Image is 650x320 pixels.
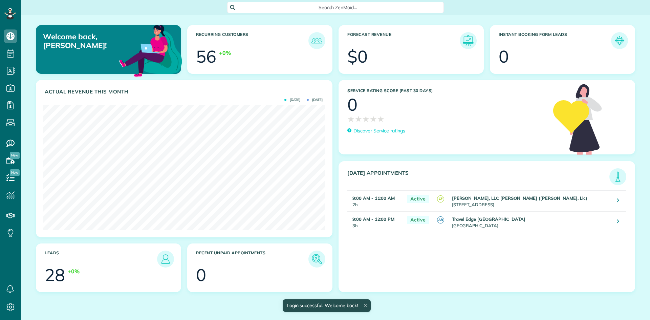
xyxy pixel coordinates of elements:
[45,89,325,95] h3: Actual Revenue this month
[118,17,183,83] img: dashboard_welcome-42a62b7d889689a78055ac9021e634bf52bae3f8056760290aed330b23ab8690.png
[355,113,362,125] span: ★
[43,32,135,50] p: Welcome back, [PERSON_NAME]!
[347,48,368,65] div: $0
[377,113,385,125] span: ★
[307,98,323,102] span: [DATE]
[347,113,355,125] span: ★
[499,32,611,49] h3: Instant Booking Form Leads
[196,251,308,268] h3: Recent unpaid appointments
[347,191,404,212] td: 2h
[347,127,405,134] a: Discover Service ratings
[68,268,80,275] div: +0%
[611,170,625,184] img: icon_todays_appointments-901f7ab196bb0bea1936b74009e4eb5ffbc2d2711fa7634e0d609ed5ef32b18b.png
[196,48,216,65] div: 56
[450,191,612,212] td: [STREET_ADDRESS]
[10,152,20,159] span: New
[362,113,370,125] span: ★
[310,34,324,47] img: icon_recurring_customers-cf858462ba22bcd05b5a5880d41d6543d210077de5bb9ebc9590e49fd87d84ed.png
[352,195,395,201] strong: 9:00 AM - 11:00 AM
[196,266,206,283] div: 0
[10,169,20,176] span: New
[461,34,475,47] img: icon_forecast_revenue-8c13a41c7ed35a8dcfafea3cbb826a0462acb37728057bba2d056411b612bbbe.png
[352,216,394,222] strong: 9:00 AM - 12:00 PM
[407,216,429,224] span: Active
[437,195,444,202] span: CF
[310,252,324,266] img: icon_unpaid_appointments-47b8ce3997adf2238b356f14209ab4cced10bd1f174958f3ca8f1d0dd7fffeee.png
[407,195,429,203] span: Active
[452,195,587,201] strong: [PERSON_NAME], LLC [PERSON_NAME] ([PERSON_NAME], Llc)
[347,32,460,49] h3: Forecast Revenue
[159,252,172,266] img: icon_leads-1bed01f49abd5b7fead27621c3d59655bb73ed531f8eeb49469d10e621d6b896.png
[613,34,626,47] img: icon_form_leads-04211a6a04a5b2264e4ee56bc0799ec3eb69b7e499cbb523a139df1d13a81ae0.png
[452,216,525,222] strong: Travel Edge [GEOGRAPHIC_DATA]
[347,170,609,185] h3: [DATE] Appointments
[45,251,157,268] h3: Leads
[219,49,231,57] div: +0%
[499,48,509,65] div: 0
[347,212,404,233] td: 3h
[450,212,612,233] td: [GEOGRAPHIC_DATA]
[347,88,546,93] h3: Service Rating score (past 30 days)
[353,127,405,134] p: Discover Service ratings
[196,32,308,49] h3: Recurring Customers
[282,299,370,312] div: Login successful. Welcome back!
[45,266,65,283] div: 28
[437,216,444,223] span: AR
[370,113,377,125] span: ★
[284,98,300,102] span: [DATE]
[347,96,357,113] div: 0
